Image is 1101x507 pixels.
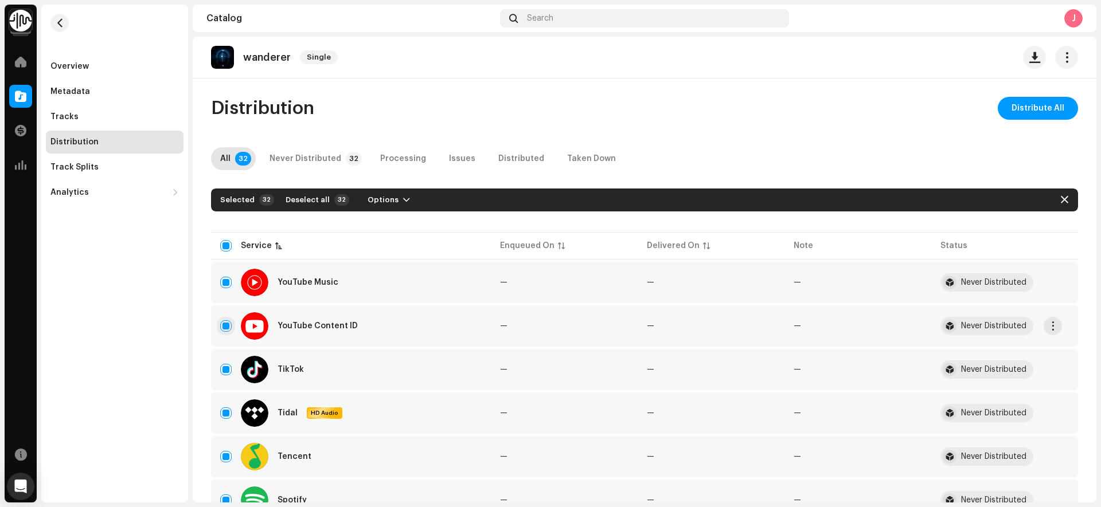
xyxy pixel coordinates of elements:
[794,409,801,417] re-a-table-badge: —
[235,152,251,166] p-badge: 32
[500,240,555,251] div: Enqueued On
[211,46,234,69] img: 02ec1a05-28ee-4f76-a828-ead7ff25ebce
[961,453,1026,461] div: Never Distributed
[278,496,307,504] div: Spotify
[259,194,274,206] div: 32
[206,14,495,23] div: Catalog
[278,322,358,330] div: YouTube Content ID
[794,496,801,504] re-a-table-badge: —
[500,453,507,461] span: —
[220,195,255,205] div: Selected
[270,147,341,170] div: Never Distributed
[7,473,34,500] div: Open Intercom Messenger
[308,409,341,417] span: HD Audio
[46,156,183,179] re-m-nav-item: Track Splits
[647,453,654,461] span: —
[278,453,311,461] div: Tencent
[286,188,330,211] span: Deselect all
[278,409,298,417] div: Tidal
[998,97,1078,120] button: Distribute All
[368,188,399,211] span: Options
[334,194,349,206] p-badge: 32
[50,188,89,197] div: Analytics
[46,105,183,128] re-m-nav-item: Tracks
[1012,97,1064,120] span: Distribute All
[9,9,32,32] img: 0f74c21f-6d1c-4dbc-9196-dbddad53419e
[961,365,1026,374] div: Never Distributed
[647,365,654,374] span: —
[794,453,801,461] re-a-table-badge: —
[500,365,507,374] span: —
[50,87,90,96] div: Metadata
[50,112,79,121] div: Tracks
[346,152,362,166] p-badge: 32
[449,147,475,170] div: Issues
[527,14,553,23] span: Search
[300,50,338,64] span: Single
[961,496,1026,504] div: Never Distributed
[961,278,1026,286] div: Never Distributed
[241,240,272,251] div: Service
[498,147,544,170] div: Distributed
[243,52,291,64] p: wanderer
[278,365,304,374] div: TikTok
[1064,9,1083,27] div: J
[46,55,183,78] re-m-nav-item: Overview
[647,278,654,286] span: —
[794,278,801,286] re-a-table-badge: —
[279,191,354,209] button: Deselect all32
[647,496,654,504] span: —
[647,322,654,330] span: —
[647,240,700,251] div: Delivered On
[500,322,507,330] span: —
[647,409,654,417] span: —
[567,147,616,170] div: Taken Down
[380,147,426,170] div: Processing
[46,181,183,204] re-m-nav-dropdown: Analytics
[211,97,314,120] span: Distribution
[50,62,89,71] div: Overview
[46,80,183,103] re-m-nav-item: Metadata
[500,278,507,286] span: —
[278,278,338,286] div: YouTube Music
[358,191,419,209] button: Options
[500,409,507,417] span: —
[794,322,801,330] re-a-table-badge: —
[50,163,99,172] div: Track Splits
[794,365,801,374] re-a-table-badge: —
[46,131,183,154] re-m-nav-item: Distribution
[961,409,1026,417] div: Never Distributed
[500,496,507,504] span: —
[961,322,1026,330] div: Never Distributed
[50,137,99,147] div: Distribution
[220,147,231,170] div: All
